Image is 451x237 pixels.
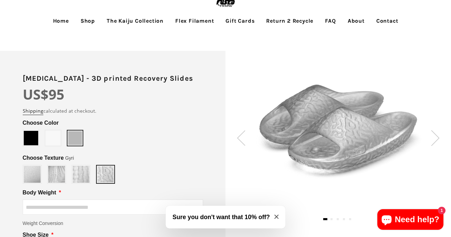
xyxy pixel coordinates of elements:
img: Gyri-Clear [254,77,423,184]
a: Shop [75,12,100,30]
img: https://cdn.shopify.com/s/files/1/2395/9785/files/Texture-Clear-Eirean.png?v=1741895318 [48,166,65,183]
img: https://cdn.shopify.com/s/files/1/2395/9785/files/Texture-Clear-Weave.png?v=1741895321 [73,166,90,183]
input: Body Weight [23,200,203,215]
a: Flex Filament [170,12,219,30]
span: US$95 [23,85,64,104]
button: 1 [323,218,327,220]
span: Weight Conversion [23,219,63,227]
h2: [MEDICAL_DATA] - 3D printed Recovery Slides [23,74,203,83]
div: calculated at checkout. [23,107,203,115]
a: The Kaiju Collection [102,12,169,30]
button: 5 [349,218,351,220]
button: 4 [343,218,345,220]
a: Shipping [23,108,43,115]
inbox-online-store-chat: Shopify online store chat [375,209,445,232]
span: Choose Texture [23,154,74,162]
a: Return 2 Recycle [261,12,318,30]
img: SVG Icon [431,130,440,146]
button: 2 [331,218,333,220]
span: Choose Color [23,119,60,127]
img: https://cdn.shopify.com/s/files/1/2395/9785/files/Texture-Clear-Gyri.png?v=1741895325 [97,166,114,182]
span: Body Weight [23,189,57,197]
img: SVG Icon [237,130,245,146]
a: Home [48,12,74,30]
a: About [343,12,370,30]
button: 3 [337,218,339,220]
span: Gyri [65,155,74,161]
a: Contact [371,12,403,30]
a: Gift Cards [220,12,260,30]
a: FAQ [320,12,341,30]
img: https://cdn.shopify.com/s/files/1/2395/9785/files/Texture-Clear-Slate.png?v=1741895314 [24,166,41,183]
